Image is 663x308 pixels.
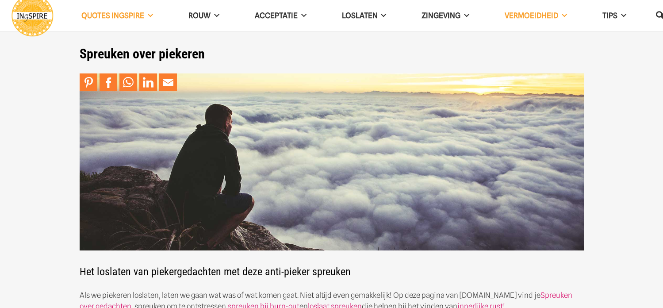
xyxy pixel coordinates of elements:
img: Leuke Anti pieker spreuken van Ingspire [80,73,584,251]
a: Zingeving [404,4,487,27]
h1: Spreuken over piekeren [80,46,584,62]
span: Zingeving [422,11,460,20]
span: QUOTES INGSPIRE [81,11,144,20]
span: VERMOEIDHEID [505,11,558,20]
a: Loslaten [324,4,404,27]
span: TIPS [602,11,617,20]
a: VERMOEIDHEID [487,4,585,27]
a: Acceptatie [237,4,324,27]
a: QUOTES INGSPIRE [64,4,171,27]
span: Acceptatie [255,11,298,20]
span: Loslaten [342,11,378,20]
a: ROUW [171,4,237,27]
span: ROUW [188,11,211,20]
a: TIPS [585,4,644,27]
